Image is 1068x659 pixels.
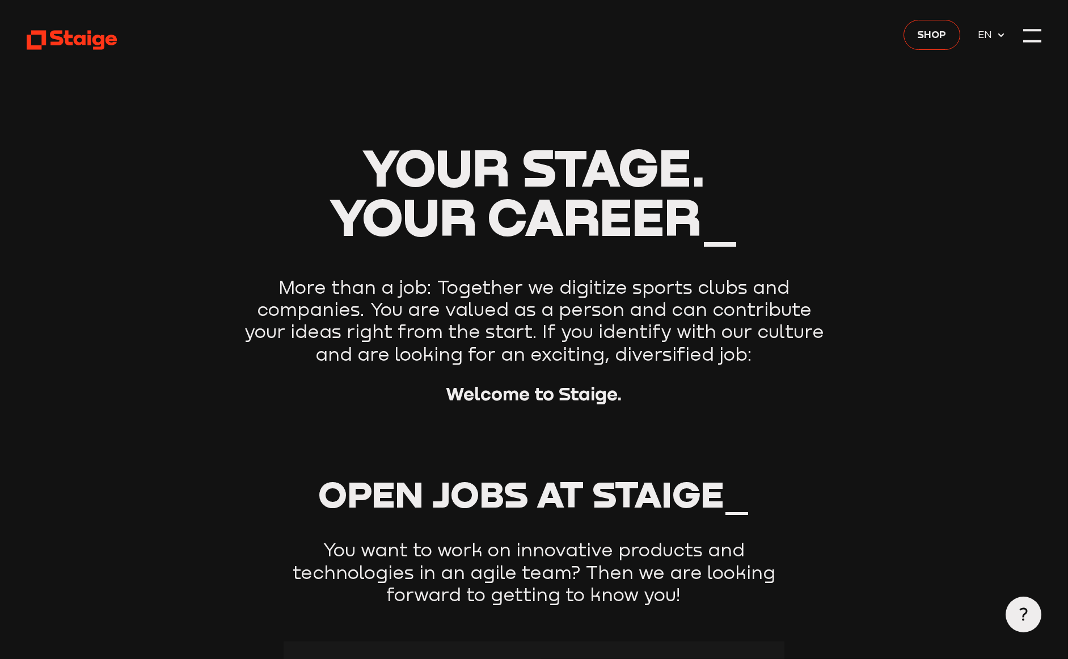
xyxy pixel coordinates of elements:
span: EN [978,27,997,42]
span: at Staige_ [537,472,750,516]
p: More than a job: Together we digitize sports clubs and companies. You are valued as a person and ... [237,276,832,365]
span: Your stage. Your career_ [330,136,738,247]
p: You want to work on innovative products and technologies in an agile team? Then we are looking fo... [284,539,784,606]
span: Open Jobs [318,472,528,516]
strong: Welcome to Staige. [446,383,622,404]
a: Shop [904,20,960,50]
span: Shop [917,26,946,41]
